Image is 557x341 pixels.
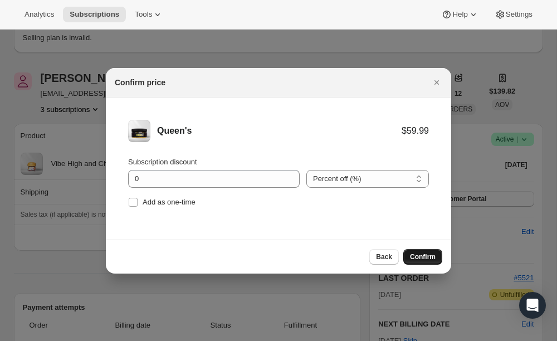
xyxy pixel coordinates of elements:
img: Queen's [128,120,150,142]
span: Add as one-time [143,198,196,206]
span: Analytics [25,10,54,19]
button: Back [369,249,399,265]
button: Tools [128,7,170,22]
button: Close [429,75,444,90]
button: Confirm [403,249,442,265]
span: Tools [135,10,152,19]
span: Help [452,10,467,19]
div: $59.99 [402,125,429,137]
span: Settings [506,10,532,19]
span: Subscription discount [128,158,197,166]
span: Confirm [410,252,436,261]
span: Back [376,252,392,261]
button: Settings [488,7,539,22]
div: Queen's [157,125,402,137]
h2: Confirm price [115,77,165,88]
span: Subscriptions [70,10,119,19]
button: Analytics [18,7,61,22]
button: Subscriptions [63,7,126,22]
div: Open Intercom Messenger [519,292,546,319]
button: Help [434,7,485,22]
